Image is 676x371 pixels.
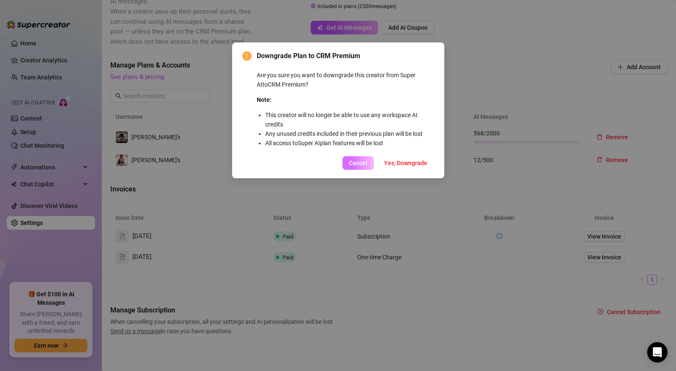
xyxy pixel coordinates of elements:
[384,160,427,166] span: Yes, Downgrade
[257,96,272,103] strong: Note:
[257,70,434,89] p: Are you sure you want to downgrade this creator from Super AI to CRM Premium ?
[265,138,434,148] li: All access to Super AI plan features will be lost
[257,51,434,61] span: Downgrade Plan to CRM Premium
[265,129,434,138] li: Any unused credits included in their previous plan will be lost
[242,51,252,61] span: exclamation-circle
[342,156,374,170] button: Cancel
[377,156,434,170] button: Yes, Downgrade
[265,110,434,129] li: This creator will no longer be able to use any workspace AI credits
[349,160,367,166] span: Cancel
[647,342,668,363] div: Open Intercom Messenger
